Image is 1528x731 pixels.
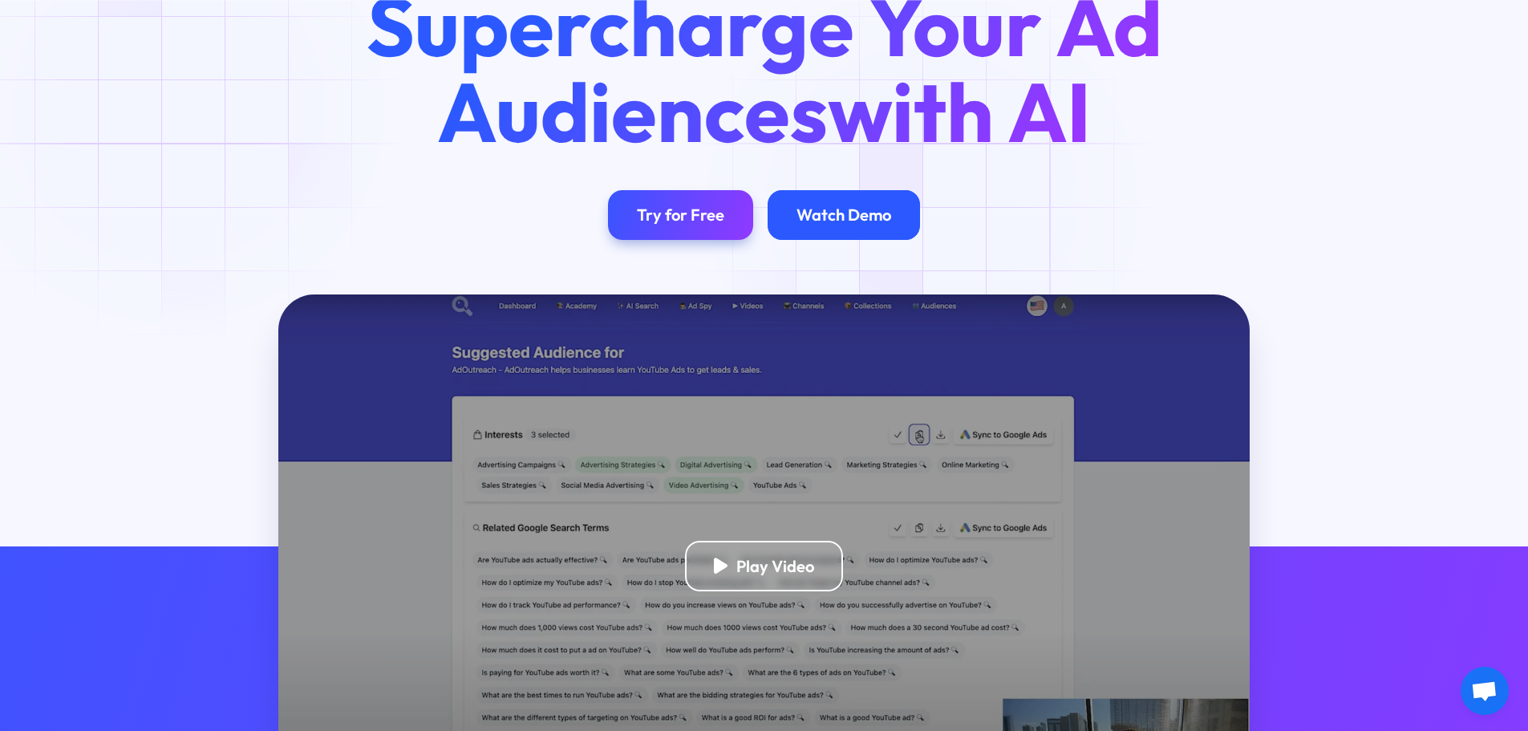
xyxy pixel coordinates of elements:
[1461,667,1509,715] a: Open chat
[796,205,891,225] div: Watch Demo
[637,205,724,225] div: Try for Free
[608,190,753,241] a: Try for Free
[828,59,1091,164] span: with AI
[736,556,814,576] div: Play Video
